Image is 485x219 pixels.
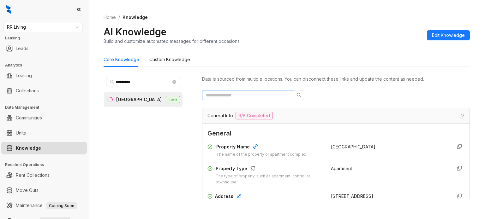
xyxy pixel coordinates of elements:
li: Leasing [1,69,87,82]
li: Leads [1,42,87,55]
span: General Info [207,112,233,119]
span: Live [166,96,180,103]
div: Address [215,193,323,201]
a: Collections [16,84,39,97]
li: Maintenance [1,199,87,212]
a: Communities [16,112,42,124]
a: Move Outs [16,184,39,197]
h3: Data Management [5,105,88,110]
h2: AI Knowledge [104,26,166,38]
div: Property Type [216,165,323,173]
li: Communities [1,112,87,124]
span: General [207,129,464,138]
span: close-circle [172,80,176,84]
span: search [110,80,114,84]
div: [STREET_ADDRESS] [331,193,447,200]
span: expanded [461,113,464,117]
a: Leads [16,42,28,55]
a: Leasing [16,69,32,82]
span: 6/8 Completed [236,112,273,119]
a: Knowledge [16,142,41,154]
span: search [296,93,302,98]
li: / [118,14,120,21]
div: The name of the property or apartment complex. [216,152,307,158]
a: Rent Collections [16,169,50,182]
li: Units [1,127,87,139]
div: General Info6/8 Completed [202,108,470,123]
a: Units [16,127,26,139]
span: Coming Soon [46,202,77,209]
h3: Analytics [5,62,88,68]
button: Edit Knowledge [427,30,470,40]
a: Home [102,14,117,21]
li: Collections [1,84,87,97]
div: Build and customize automated messages for different occasions. [104,38,241,44]
li: Rent Collections [1,169,87,182]
span: Knowledge [123,14,148,20]
div: Core Knowledge [104,56,139,63]
li: Knowledge [1,142,87,154]
div: The type of property, such as apartment, condo, or townhouse. [216,173,323,185]
span: RR Living [7,22,79,32]
span: [GEOGRAPHIC_DATA] [331,144,375,149]
span: Apartment [331,166,352,171]
li: Move Outs [1,184,87,197]
span: Edit Knowledge [432,32,465,39]
h3: Resident Operations [5,162,88,168]
div: Data is sourced from multiple locations. You can disconnect these links and update the content as... [202,76,470,83]
div: Custom Knowledge [149,56,190,63]
img: logo [6,5,11,14]
div: Property Name [216,143,307,152]
h3: Leasing [5,35,88,41]
div: [GEOGRAPHIC_DATA] [116,96,162,103]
